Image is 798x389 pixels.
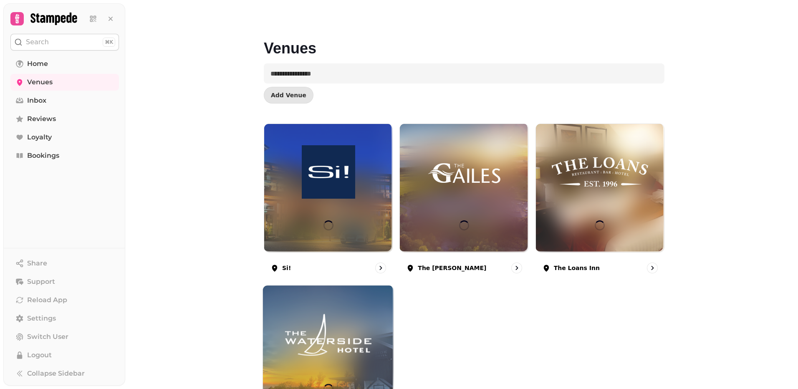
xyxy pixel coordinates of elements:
[271,92,306,98] span: Add Venue
[648,264,657,272] svg: go to
[27,332,68,342] span: Switch User
[554,264,600,272] p: The Loans Inn
[10,92,119,109] a: Inbox
[10,111,119,127] a: Reviews
[27,151,59,161] span: Bookings
[282,264,291,272] p: Si!
[27,277,55,287] span: Support
[10,310,119,327] a: Settings
[279,308,377,362] img: The Waterside
[10,147,119,164] a: Bookings
[10,34,119,51] button: Search⌘K
[418,264,486,272] p: The [PERSON_NAME]
[376,264,385,272] svg: go to
[10,255,119,272] button: Share
[27,313,56,323] span: Settings
[10,328,119,345] button: Switch User
[264,87,313,104] button: Add Venue
[10,273,119,290] button: Support
[27,369,85,379] span: Collapse Sidebar
[27,59,48,69] span: Home
[10,129,119,146] a: Loyalty
[10,365,119,382] button: Collapse Sidebar
[27,350,52,360] span: Logout
[280,145,376,199] img: Si!
[27,295,67,305] span: Reload App
[535,124,664,280] a: The Loans InnThe Loans InnThe Loans Inn
[513,264,521,272] svg: go to
[416,145,512,199] img: The Gailes
[27,132,52,142] span: Loyalty
[10,347,119,364] button: Logout
[399,124,528,280] a: The GailesThe GailesThe [PERSON_NAME]
[264,20,664,57] h1: Venues
[10,56,119,72] a: Home
[552,145,648,199] img: The Loans Inn
[27,258,47,268] span: Share
[27,114,56,124] span: Reviews
[103,38,115,47] div: ⌘K
[10,292,119,308] button: Reload App
[10,74,119,91] a: Venues
[27,96,46,106] span: Inbox
[264,124,393,280] a: Si!Si!Si!
[26,37,49,47] p: Search
[27,77,53,87] span: Venues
